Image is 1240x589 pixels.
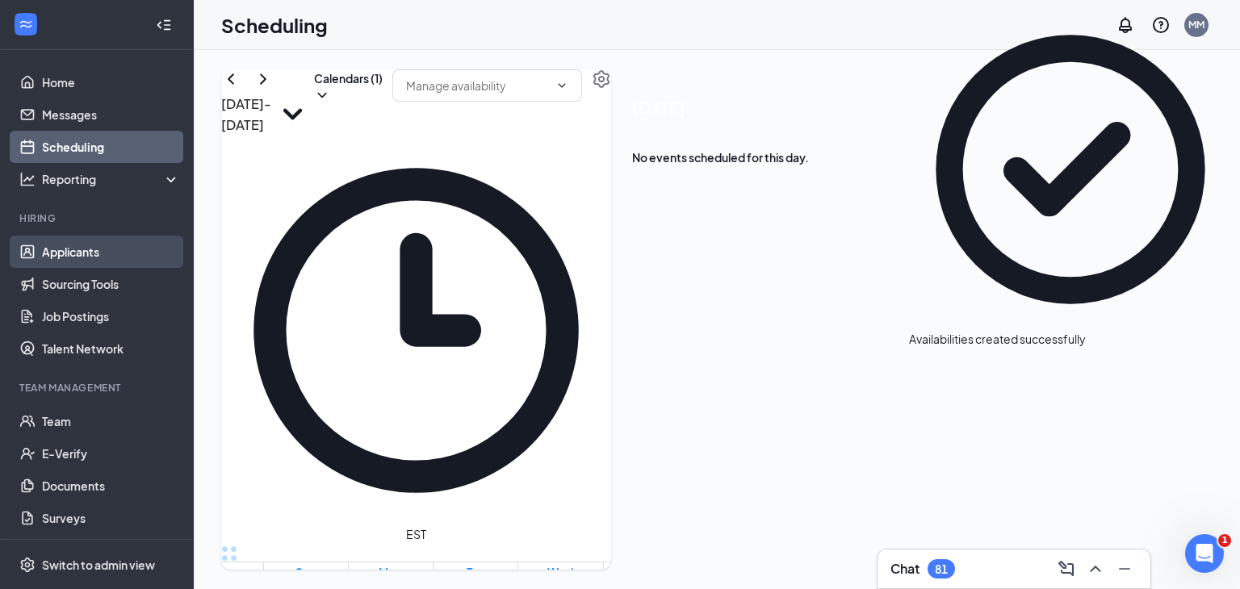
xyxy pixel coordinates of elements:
[253,69,273,89] svg: ChevronRight
[1054,556,1079,582] button: ComposeMessage
[221,11,328,39] h1: Scheduling
[42,437,180,470] a: E-Verify
[19,211,177,225] div: Hiring
[19,171,36,187] svg: Analysis
[314,69,383,103] button: Calendars (1)ChevronDown
[19,381,177,395] div: Team Management
[42,236,180,268] a: Applicants
[42,405,180,437] a: Team
[1057,559,1076,579] svg: ComposeMessage
[42,502,180,534] a: Surveys
[271,93,314,136] svg: SmallChevronDown
[221,94,271,135] h3: [DATE] - [DATE]
[909,8,1232,331] svg: CheckmarkCircle
[42,171,181,187] div: Reporting
[42,300,180,332] a: Job Postings
[221,69,241,89] svg: ChevronLeft
[18,16,34,32] svg: WorkstreamLogo
[19,557,36,573] svg: Settings
[1185,534,1224,573] iframe: Intercom live chat
[42,98,180,131] a: Messages
[1083,556,1108,582] button: ChevronUp
[555,79,568,92] svg: ChevronDown
[547,564,573,580] div: Wed
[592,69,611,136] a: Settings
[42,66,180,98] a: Home
[156,17,172,33] svg: Collapse
[42,557,155,573] div: Switch to admin view
[406,77,549,94] input: Manage availability
[221,136,611,525] svg: Clock
[42,332,180,365] a: Talent Network
[1112,556,1137,582] button: Minimize
[1086,559,1105,579] svg: ChevronUp
[379,564,402,580] div: Mon
[1115,559,1134,579] svg: Minimize
[292,564,320,580] div: Sun
[42,131,180,163] a: Scheduling
[909,331,1086,348] div: Availabilities created successfully
[632,148,809,166] span: No events scheduled for this day.
[592,69,611,89] svg: Settings
[406,525,426,543] span: EST
[42,470,180,502] a: Documents
[632,95,809,120] span: [DATE]
[890,560,920,578] h3: Chat
[314,87,330,103] svg: ChevronDown
[935,562,948,576] div: 81
[1218,534,1231,547] span: 1
[467,564,485,580] div: Tue
[42,268,180,300] a: Sourcing Tools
